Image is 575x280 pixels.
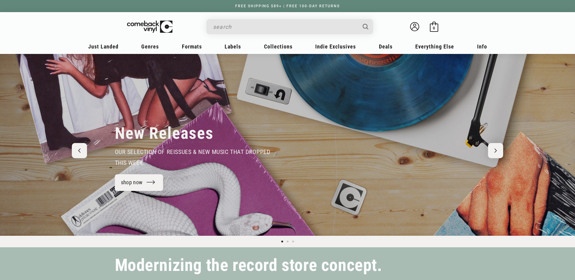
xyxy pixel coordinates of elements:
a: FREE SHIPPING $89+ | FREE 100-DAY RETURNS [229,4,346,8]
span: Deals [379,43,393,50]
button: Load slide 2 of 3 [285,239,290,244]
span: Just Landed [88,43,119,50]
input: search [213,21,357,33]
span: our selection of reissues & new music that dropped this week. [115,148,270,166]
button: Next slide [488,143,503,158]
div: Search [206,19,373,34]
button: Previous slide [72,143,87,158]
h2: Modernizing the record store concept. [115,258,382,272]
span: Indie Exclusives [315,43,356,50]
span: 0 [433,26,435,30]
span: Collections [264,43,293,50]
button: Search [357,19,374,34]
button: Load slide 1 of 3 [279,239,285,244]
span: Formats [182,43,202,50]
span: Genres [141,43,159,50]
h2: New Releases [115,123,214,143]
span: Labels [225,43,241,50]
span: Everything Else [415,43,454,50]
button: Load slide 3 of 3 [290,239,296,244]
a: shop now [115,174,163,191]
span: Info [477,43,487,50]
